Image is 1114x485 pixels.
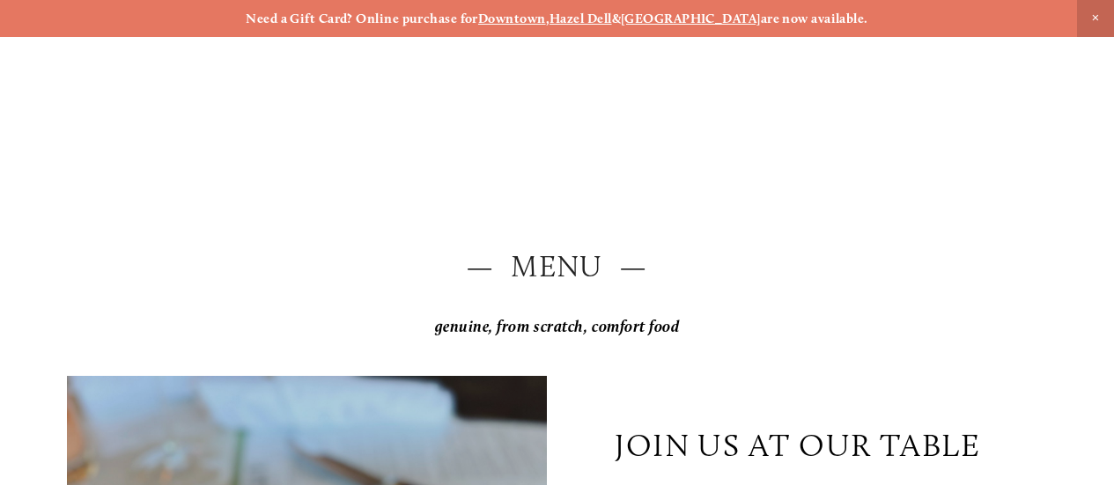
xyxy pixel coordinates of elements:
[246,11,478,26] strong: Need a Gift Card? Online purchase for
[478,11,546,26] a: Downtown
[761,11,868,26] strong: are now available.
[435,317,680,336] em: genuine, from scratch, comfort food
[67,246,1047,287] h2: — Menu —
[546,11,550,26] strong: ,
[621,11,761,26] a: [GEOGRAPHIC_DATA]
[615,426,980,464] p: join us at our table
[612,11,621,26] strong: &
[550,11,612,26] a: Hazel Dell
